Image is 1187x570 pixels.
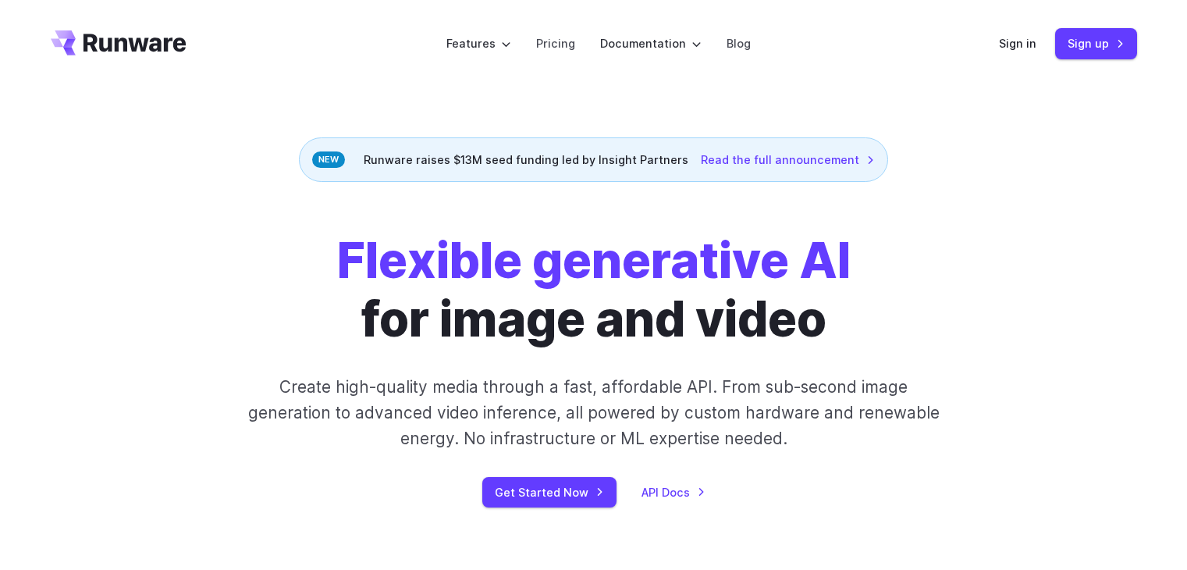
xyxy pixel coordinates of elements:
a: Sign up [1055,28,1137,59]
strong: Flexible generative AI [337,231,851,290]
a: Read the full announcement [701,151,875,169]
a: API Docs [641,483,705,501]
p: Create high-quality media through a fast, affordable API. From sub-second image generation to adv... [246,374,941,452]
a: Get Started Now [482,477,617,508]
a: Go to / [51,30,187,55]
h1: for image and video [337,232,851,349]
label: Documentation [600,34,702,52]
label: Features [446,34,511,52]
div: Runware raises $13M seed funding led by Insight Partners [299,137,888,182]
a: Sign in [999,34,1036,52]
a: Pricing [536,34,575,52]
a: Blog [727,34,751,52]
